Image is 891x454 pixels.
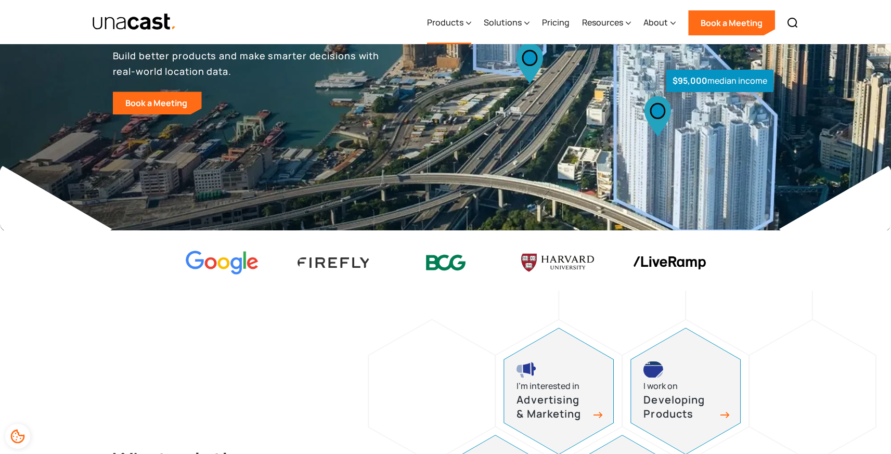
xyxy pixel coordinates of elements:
[643,361,663,378] img: developing products icon
[409,248,482,278] img: BCG logo
[5,424,30,449] div: Cookie Preferences
[427,2,471,44] div: Products
[427,16,463,29] div: Products
[113,48,383,79] p: Build better products and make smarter decisions with real-world location data.
[786,17,799,29] img: Search icon
[673,75,707,86] strong: $95,000
[516,379,579,393] div: I’m interested in
[542,2,570,44] a: Pricing
[643,393,716,421] h3: Developing Products
[92,13,177,31] a: home
[92,13,177,31] img: Unacast text logo
[688,10,775,35] a: Book a Meeting
[516,393,589,421] h3: Advertising & Marketing
[643,379,678,393] div: I work on
[582,2,631,44] div: Resources
[113,92,202,114] a: Book a Meeting
[298,257,370,267] img: Firefly Advertising logo
[643,16,668,29] div: About
[582,16,623,29] div: Resources
[484,2,530,44] div: Solutions
[521,250,594,275] img: Harvard U logo
[186,251,259,275] img: Google logo Color
[484,16,522,29] div: Solutions
[633,256,706,269] img: liveramp logo
[643,2,676,44] div: About
[666,70,773,92] div: median income
[516,361,536,378] img: advertising and marketing icon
